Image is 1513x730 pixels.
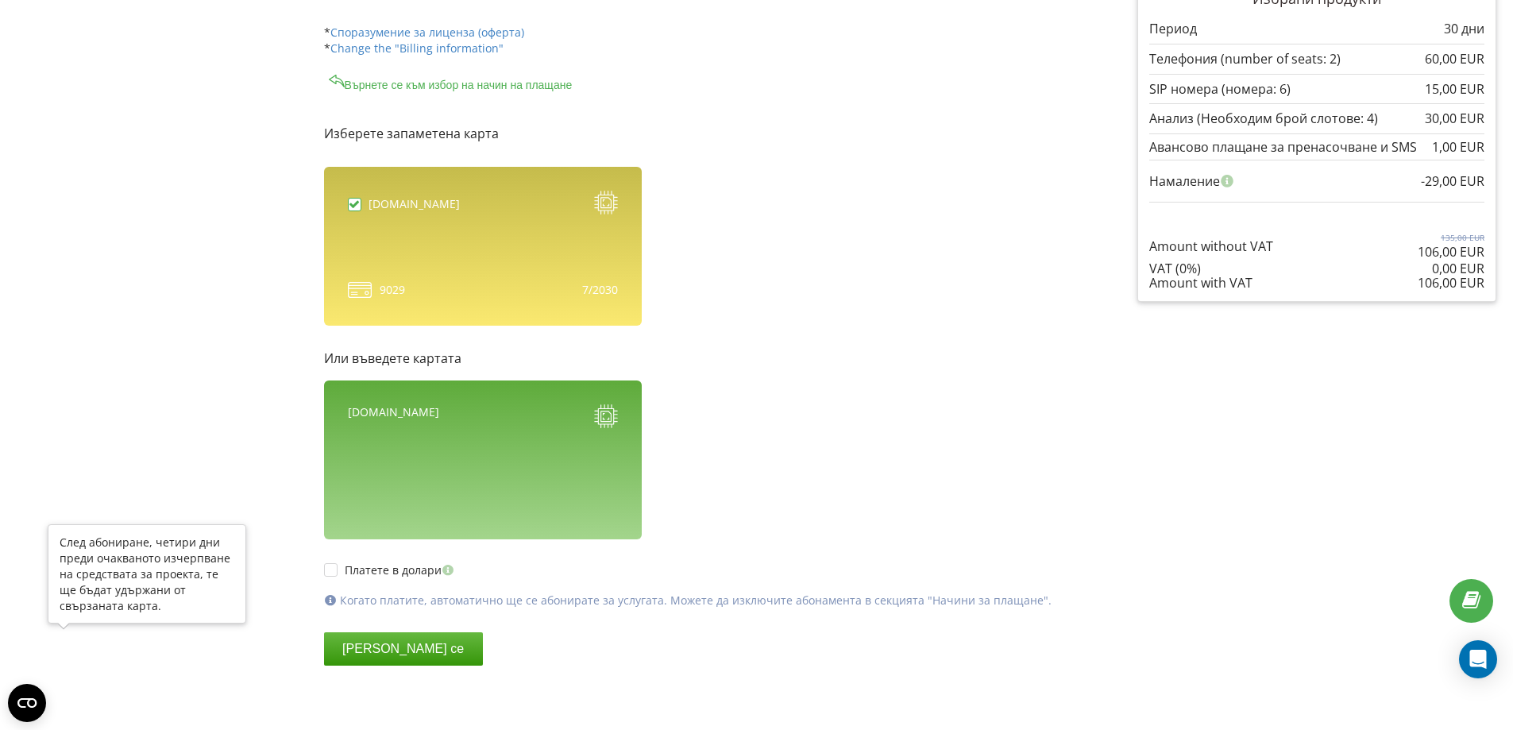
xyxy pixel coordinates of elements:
[330,41,504,56] a: Change the "Billing information"
[1459,640,1497,678] div: Open Intercom Messenger
[348,500,618,516] iframe: Входна рамка за защитено картово плащане
[340,593,1052,608] p: Когато платите, автоматично ще се абонирате за услугата. Можете да изключите абонамента в секцият...
[1425,110,1484,128] p: 30,00 EUR
[1149,166,1484,196] div: Намаление
[1149,110,1378,128] p: Анализ (Необходим брой слотове: 4)
[1418,276,1484,290] div: 106,00 EUR
[1432,261,1484,276] div: 0,00 EUR
[348,404,439,432] div: [DOMAIN_NAME]
[1425,50,1484,68] p: 60,00 EUR
[1421,166,1484,196] div: -29,00 EUR
[380,282,405,298] span: 9029
[1444,20,1484,38] p: 30 дни
[324,350,1064,368] p: Или въведете картата
[324,125,1064,143] p: Изберете запаметена карта
[1149,80,1291,98] p: SIP номера (номера: 6)
[60,535,234,614] div: След абониране, четири дни преди очакваното изчерпване на средствата за проекта, те ще бъдат удър...
[1149,140,1484,154] div: Авансово плащане за пренасочване и SMS
[324,563,457,577] label: Платете в долари
[1149,276,1484,290] div: Amount with VAT
[582,282,618,298] div: 7/2030
[1432,140,1484,154] div: 1,00 EUR
[330,25,524,40] a: Споразумение за лиценза (оферта)
[8,684,46,722] button: Open CMP widget
[1418,243,1484,261] p: 106,00 EUR
[1149,50,1341,68] p: Телефония (number of seats: 2)
[1149,238,1273,256] p: Amount without VAT
[1149,261,1484,276] div: VAT (0%)
[1425,80,1484,98] p: 15,00 EUR
[1418,232,1484,243] p: 135,00 EUR
[1149,20,1197,38] p: Период
[369,196,460,212] div: [DOMAIN_NAME]
[324,632,483,666] button: [PERSON_NAME] се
